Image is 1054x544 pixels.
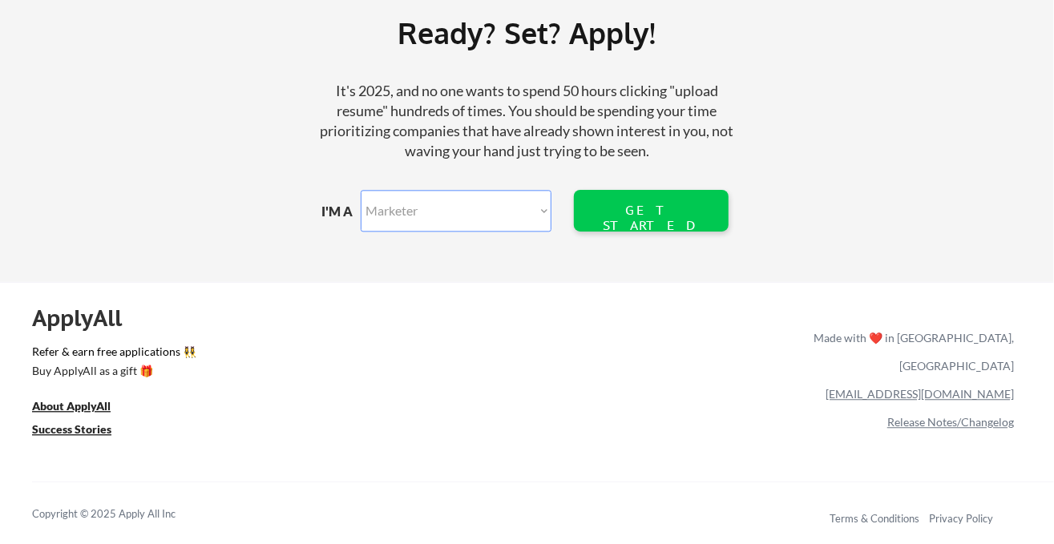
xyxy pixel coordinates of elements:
[830,512,919,525] a: Terms & Conditions
[600,203,702,233] div: GET STARTED
[32,506,216,522] div: Copyright © 2025 Apply All Inc
[224,10,830,56] div: Ready? Set? Apply!
[32,422,111,436] u: Success Stories
[32,421,133,441] a: Success Stories
[929,512,993,525] a: Privacy Policy
[32,365,192,377] div: Buy ApplyAll as a gift 🎁
[32,399,111,413] u: About ApplyAll
[887,415,1014,429] a: Release Notes/Changelog
[32,363,192,383] a: Buy ApplyAll as a gift 🎁
[32,304,140,332] div: ApplyAll
[32,398,133,418] a: About ApplyAll
[807,324,1014,380] div: Made with ❤️ in [GEOGRAPHIC_DATA], [GEOGRAPHIC_DATA]
[321,203,365,220] div: I'M A
[32,346,479,363] a: Refer & earn free applications 👯‍♀️
[313,81,741,162] div: It's 2025, and no one wants to spend 50 hours clicking "upload resume" hundreds of times. You sho...
[826,387,1014,401] a: [EMAIL_ADDRESS][DOMAIN_NAME]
